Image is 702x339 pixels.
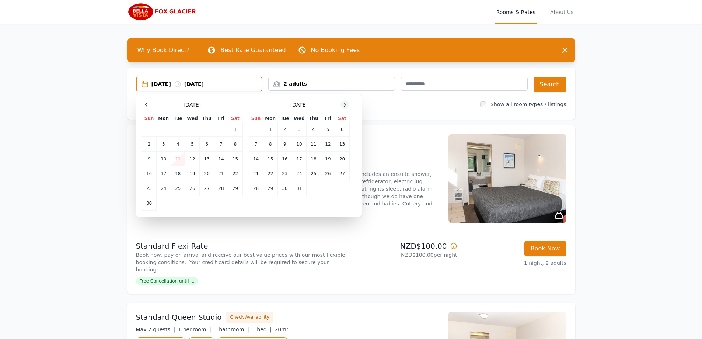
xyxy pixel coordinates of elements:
[228,137,242,152] td: 8
[354,241,457,251] p: NZD$100.00
[534,77,566,92] button: Search
[307,152,321,166] td: 18
[292,166,306,181] td: 24
[200,137,214,152] td: 6
[335,115,349,122] th: Sat
[249,137,263,152] td: 7
[142,166,156,181] td: 16
[335,122,349,137] td: 6
[136,241,348,251] p: Standard Flexi Rate
[178,326,211,332] span: 1 bedroom |
[214,115,228,122] th: Fri
[185,166,199,181] td: 19
[277,152,292,166] td: 16
[200,115,214,122] th: Thu
[292,115,306,122] th: Wed
[490,101,566,107] label: Show all room types / listings
[151,80,262,88] div: [DATE] [DATE]
[171,181,185,196] td: 25
[184,101,201,108] span: [DATE]
[292,137,306,152] td: 10
[354,251,457,259] p: NZD$100.00 per night
[277,181,292,196] td: 30
[171,115,185,122] th: Tue
[263,122,277,137] td: 1
[142,196,156,211] td: 30
[335,166,349,181] td: 27
[226,312,273,323] button: Check Availability
[307,122,321,137] td: 4
[171,166,185,181] td: 18
[307,115,321,122] th: Thu
[171,152,185,166] td: 11
[277,166,292,181] td: 23
[214,166,228,181] td: 21
[321,122,335,137] td: 5
[228,115,242,122] th: Sat
[214,152,228,166] td: 14
[136,312,222,322] h3: Standard Queen Studio
[228,122,242,137] td: 1
[290,101,308,108] span: [DATE]
[214,137,228,152] td: 7
[263,181,277,196] td: 29
[269,80,395,87] div: 2 adults
[307,166,321,181] td: 25
[321,137,335,152] td: 12
[292,181,306,196] td: 31
[142,152,156,166] td: 9
[214,326,249,332] span: 1 bathroom |
[321,166,335,181] td: 26
[249,181,263,196] td: 28
[200,152,214,166] td: 13
[200,181,214,196] td: 27
[156,181,171,196] td: 24
[214,181,228,196] td: 28
[142,115,156,122] th: Sun
[185,115,199,122] th: Wed
[136,277,198,285] span: Free Cancellation until ...
[228,166,242,181] td: 22
[220,46,286,55] p: Best Rate Guaranteed
[311,46,360,55] p: No Booking Fees
[185,137,199,152] td: 5
[277,137,292,152] td: 9
[171,137,185,152] td: 4
[292,152,306,166] td: 17
[263,115,277,122] th: Mon
[249,166,263,181] td: 21
[185,181,199,196] td: 26
[136,251,348,273] p: Book now, pay on arrival and receive our best value prices with our most flexible booking conditi...
[277,115,292,122] th: Tue
[142,137,156,152] td: 2
[228,181,242,196] td: 29
[156,137,171,152] td: 3
[263,166,277,181] td: 22
[156,166,171,181] td: 17
[156,152,171,166] td: 10
[228,152,242,166] td: 15
[321,115,335,122] th: Fri
[132,43,196,58] span: Why Book Direct?
[200,166,214,181] td: 20
[275,326,288,332] span: 20m²
[263,152,277,166] td: 15
[142,181,156,196] td: 23
[263,137,277,152] td: 8
[252,326,272,332] span: 1 bed |
[127,3,198,21] img: Bella Vista Fox Glacier
[335,152,349,166] td: 20
[249,115,263,122] th: Sun
[292,122,306,137] td: 3
[335,137,349,152] td: 13
[249,152,263,166] td: 14
[321,152,335,166] td: 19
[307,137,321,152] td: 11
[463,259,566,267] p: 1 night, 2 adults
[185,152,199,166] td: 12
[156,115,171,122] th: Mon
[136,326,175,332] span: Max 2 guests |
[524,241,566,256] button: Book Now
[277,122,292,137] td: 2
